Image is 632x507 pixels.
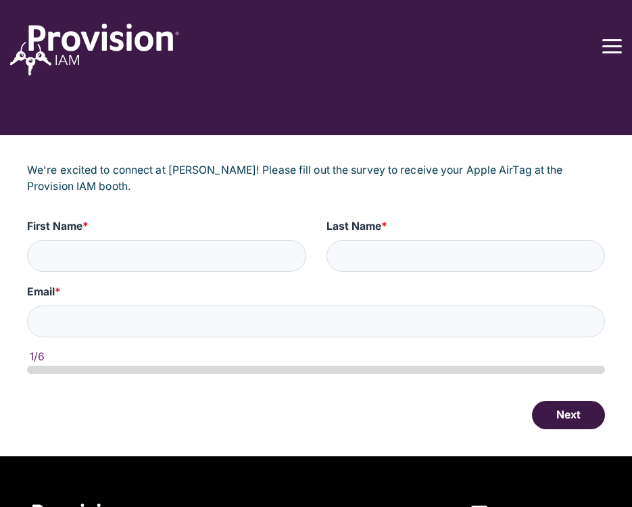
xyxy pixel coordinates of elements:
[27,162,605,194] p: We're excited to connect at [PERSON_NAME]! Please fill out the survey to receive your Apple AirTa...
[532,401,605,429] button: Next
[30,351,605,363] div: 1/6
[27,366,605,374] div: page 1 of 6
[27,285,55,298] span: Email
[10,24,179,76] img: ProvisionIAM-Logo-White
[27,220,82,233] span: First Name
[602,39,622,51] button: Toggle Side Menu
[326,220,381,233] span: Last Name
